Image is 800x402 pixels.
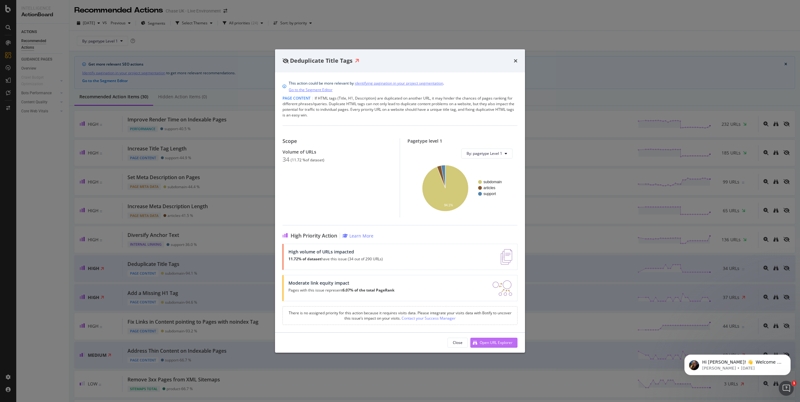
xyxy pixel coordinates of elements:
a: identifying pagination in your project segmentation [355,80,443,86]
span: By: pagetype Level 1 [467,151,502,156]
span: | [312,96,314,101]
div: eye-slash [282,58,289,63]
div: This action could be more relevant by . [289,80,444,93]
strong: 11.72% of dataset [288,256,321,262]
button: By: pagetype Level 1 [461,149,512,159]
span: High Priority Action [291,233,337,239]
img: e5DMFwAAAABJRU5ErkJggg== [501,249,512,265]
a: Learn More [342,233,373,239]
a: Contact your Success Manager [401,316,456,321]
div: modal [275,49,525,353]
text: articles [483,186,495,190]
p: Pages with this issue represent [288,288,394,292]
svg: A chart. [412,164,512,213]
img: DDxVyA23.png [492,280,512,296]
div: Moderate link equity impact [288,280,394,286]
text: support [483,192,496,196]
span: 1 [792,381,797,386]
iframe: Intercom notifications message [675,341,800,385]
div: info banner [282,80,517,93]
div: Pagetype level 1 [407,138,517,144]
div: 34 [282,156,289,163]
div: Scope [282,138,392,144]
a: Go to the Segment Editor [289,86,332,93]
div: times [514,57,517,65]
div: Learn More [349,233,373,239]
iframe: Intercom live chat [779,381,794,396]
div: Close [453,340,462,345]
span: Page Content [282,96,311,101]
text: subdomain [483,180,502,184]
div: If HTML tags (Title, H1, Description) are duplicated on another URL, it may hinder the chances of... [282,96,517,118]
div: High volume of URLs impacted [288,249,383,254]
div: There is no assigned priority for this action because it requires visits data. Please integrate y... [282,306,517,325]
p: have this issue (34 out of 290 URLs) [288,257,383,261]
text: 94.1% [444,203,453,207]
div: Open URL Explorer [480,340,512,345]
button: Open URL Explorer [470,338,517,348]
span: Deduplicate Title Tags [290,57,352,64]
div: Volume of URLs [282,149,392,154]
div: ( 11.72 % of dataset ) [291,158,324,162]
strong: 6.07% of the total PageRank [342,287,394,293]
button: Close [447,338,468,348]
